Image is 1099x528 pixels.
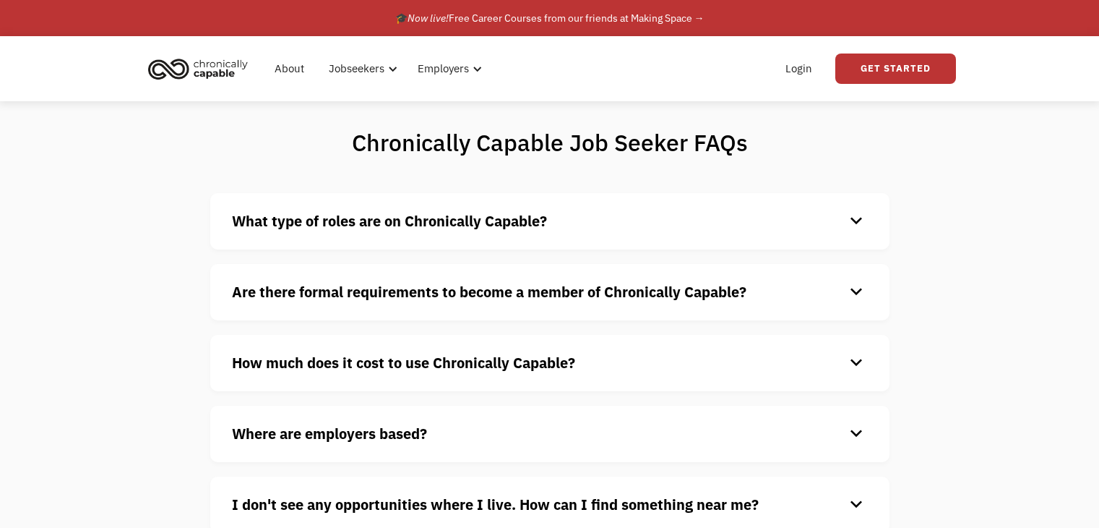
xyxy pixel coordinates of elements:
div: keyboard_arrow_down [845,352,868,374]
div: Employers [418,60,469,77]
h1: Chronically Capable Job Seeker FAQs [295,128,804,157]
div: Jobseekers [320,46,402,92]
strong: Are there formal requirements to become a member of Chronically Capable? [232,282,746,302]
a: Login [777,46,821,92]
em: Now live! [408,12,449,25]
div: 🎓 Free Career Courses from our friends at Making Space → [395,9,704,27]
strong: I don't see any opportunities where I live. How can I find something near me? [232,495,759,514]
a: home [144,53,259,85]
a: About [266,46,313,92]
div: Employers [409,46,486,92]
div: keyboard_arrow_down [845,281,868,303]
strong: How much does it cost to use Chronically Capable? [232,353,575,372]
strong: Where are employers based? [232,424,427,443]
div: keyboard_arrow_down [845,423,868,445]
a: Get Started [835,54,956,84]
div: keyboard_arrow_down [845,494,868,516]
strong: What type of roles are on Chronically Capable? [232,211,547,231]
div: Jobseekers [329,60,384,77]
img: Chronically Capable logo [144,53,252,85]
div: keyboard_arrow_down [845,210,868,232]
